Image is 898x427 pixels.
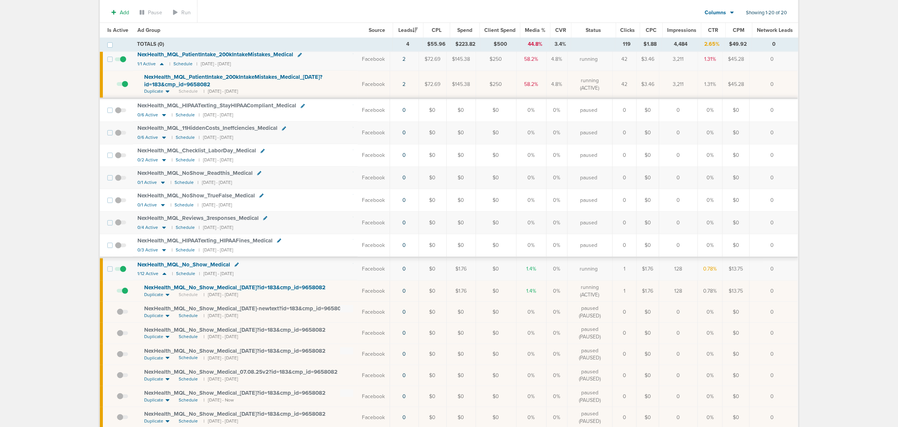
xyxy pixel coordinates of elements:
td: 128 [659,257,698,281]
td: $0 [419,323,446,344]
td: 0% [546,280,567,301]
td: 0% [546,122,567,144]
small: | [DATE] - [DATE] [197,180,232,185]
td: $3.46 [637,47,659,71]
td: $0 [723,189,750,212]
small: | [DATE] - [DATE] [203,292,238,298]
td: 0 [613,344,637,365]
td: 0 [659,234,698,257]
td: Facebook [358,47,390,71]
small: | [DATE] - [DATE] [203,313,238,319]
a: 0 [402,414,406,421]
td: $0 [476,212,516,234]
button: Add [107,7,133,18]
td: 4.8% [546,71,567,98]
span: Showing 1-20 of 20 [746,10,787,16]
td: 1.4% [516,257,546,281]
span: NexHealth_ MQL_ No_ Show_ Medical_ [DATE]?id=183&cmp_ id=9658082 [144,326,325,333]
td: 0% [516,144,546,167]
td: $0 [446,122,476,144]
a: 0 [402,266,406,272]
td: 0% [698,167,723,189]
span: CVR [555,27,566,33]
small: Schedule [173,61,193,67]
td: $0 [446,302,476,323]
td: 0% [516,167,546,189]
small: | [DATE] - [DATE] [203,88,238,95]
td: $0 [637,167,659,189]
td: $0 [446,167,476,189]
td: 0% [546,302,567,323]
span: Duplicate [144,397,163,403]
td: $0 [419,189,446,212]
td: $0 [446,344,476,365]
td: $0 [446,234,476,257]
span: NexHealth_ MQL_ No_ Show_ Medical_ [DATE]-newtext?id=183&cmp_ id=9658082 [144,305,348,312]
td: $1.76 [637,257,659,281]
td: 0 [613,189,637,212]
span: Schedule [179,334,198,340]
td: 0% [546,234,567,257]
td: $0 [723,234,750,257]
td: $0 [637,344,659,365]
span: NexHealth_ MQL_ NoShow_ TrueFalse_ Medical [137,192,255,199]
td: $0 [476,344,516,365]
td: $0 [723,302,750,323]
span: NexHealth_ MQL_ NoShow_ Readthis_ Medical [137,170,253,176]
span: Source [369,27,385,33]
span: Schedule [179,397,198,403]
td: $0 [419,234,446,257]
a: 0 [402,129,406,136]
td: running (ACTIVE) [567,280,612,301]
small: Schedule [175,202,194,208]
span: NexHealth_ MQL_ No_ Show_ Medical_ [DATE]?id=183&cmp_ id=9658082 [144,410,325,417]
span: CPC [646,27,657,33]
span: Clicks [621,27,635,33]
span: CPL [432,27,441,33]
td: Facebook [358,344,390,365]
td: $0 [419,344,446,365]
td: 0 [750,212,798,234]
td: $0 [476,323,516,344]
td: Facebook [358,71,390,98]
td: $0 [446,144,476,167]
td: Facebook [358,212,390,234]
td: $13.75 [723,257,750,281]
td: 0 [750,71,798,98]
td: 0 [750,257,798,281]
td: 0 [659,344,698,365]
td: 3,211 [659,71,698,98]
td: $0 [419,98,446,122]
td: 42 [613,71,637,98]
td: $0 [446,189,476,212]
td: $0 [419,257,446,281]
td: $0 [419,302,446,323]
td: $0 [419,212,446,234]
small: Schedule [175,180,194,185]
a: 0 [402,174,406,181]
span: NexHealth_ MQL_ HIPAATexting_ HIPAAFines_ Medical [137,237,273,244]
span: Client Spend [484,27,515,33]
td: 0% [698,98,723,122]
span: Duplicate [144,376,163,382]
td: 42 [613,47,637,71]
span: Schedule [179,355,198,361]
td: 0 [750,122,798,144]
td: $0 [446,98,476,122]
td: $0 [637,234,659,257]
td: 4 [393,38,423,51]
span: Status [586,27,601,33]
td: 0 [659,189,698,212]
td: $0 [637,212,659,234]
td: $45.28 [723,71,750,98]
a: 0 [402,220,406,226]
td: $0 [723,144,750,167]
td: $0 [637,189,659,212]
span: 1/1 Active [137,61,156,67]
td: 0 [750,189,798,212]
td: $13.75 [723,280,750,301]
a: 2 [403,81,406,87]
td: $0 [723,98,750,122]
span: Duplicate [144,418,163,424]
